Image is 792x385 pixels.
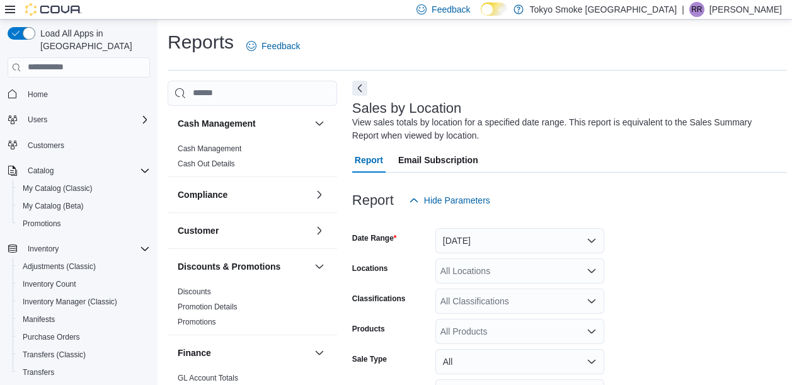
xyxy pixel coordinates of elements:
span: RR [691,2,702,17]
button: Adjustments (Classic) [13,258,155,275]
button: Open list of options [587,326,597,336]
span: Feedback [261,40,300,52]
span: My Catalog (Classic) [23,183,93,193]
a: Promotion Details [178,302,238,311]
a: My Catalog (Beta) [18,198,89,214]
span: Manifests [23,314,55,325]
h3: Customer [178,224,219,237]
button: All [435,349,604,374]
span: Customers [28,141,64,151]
a: Home [23,87,53,102]
span: Catalog [23,163,150,178]
a: GL Account Totals [178,374,238,382]
a: Adjustments (Classic) [18,259,101,274]
h3: Compliance [178,188,227,201]
a: Cash Out Details [178,159,235,168]
button: Open list of options [587,296,597,306]
a: Inventory Count [18,277,81,292]
span: Users [28,115,47,125]
h3: Finance [178,347,211,359]
a: Inventory Manager (Classic) [18,294,122,309]
span: Manifests [18,312,150,327]
label: Products [352,324,385,334]
div: View sales totals by location for a specified date range. This report is equivalent to the Sales ... [352,116,781,142]
button: My Catalog (Beta) [13,197,155,215]
span: Users [23,112,150,127]
span: Inventory Count [23,279,76,289]
button: Discounts & Promotions [178,260,309,273]
button: My Catalog (Classic) [13,180,155,197]
span: Inventory Count [18,277,150,292]
span: Inventory [23,241,150,256]
span: GL Account Totals [178,373,238,383]
span: Promotions [23,219,61,229]
p: Tokyo Smoke [GEOGRAPHIC_DATA] [530,2,677,17]
span: Load All Apps in [GEOGRAPHIC_DATA] [35,27,150,52]
button: Catalog [23,163,59,178]
img: Cova [25,3,82,16]
button: Transfers (Classic) [13,346,155,364]
span: Feedback [432,3,470,16]
button: Inventory [3,240,155,258]
a: Transfers [18,365,59,380]
div: Cash Management [168,141,337,176]
label: Locations [352,263,388,273]
span: Purchase Orders [23,332,80,342]
button: Customer [312,223,327,238]
a: Customers [23,138,69,153]
h3: Sales by Location [352,101,462,116]
button: Inventory Count [13,275,155,293]
span: My Catalog (Beta) [18,198,150,214]
h3: Discounts & Promotions [178,260,280,273]
span: Transfers [18,365,150,380]
button: Catalog [3,162,155,180]
span: Cash Management [178,144,241,154]
button: Finance [178,347,309,359]
button: Discounts & Promotions [312,259,327,274]
span: Purchase Orders [18,330,150,345]
button: Home [3,85,155,103]
button: Next [352,81,367,96]
label: Classifications [352,294,406,304]
span: Home [28,89,48,100]
div: Ryan Ridsdale [689,2,704,17]
span: Inventory Manager (Classic) [23,297,117,307]
button: Hide Parameters [404,188,495,213]
span: Adjustments (Classic) [23,261,96,272]
span: Customers [23,137,150,153]
a: Promotions [18,216,66,231]
span: Promotions [178,317,216,327]
button: Users [23,112,52,127]
span: Cash Out Details [178,159,235,169]
span: Transfers (Classic) [23,350,86,360]
button: Open list of options [587,266,597,276]
h1: Reports [168,30,234,55]
button: Users [3,111,155,129]
span: Email Subscription [398,147,478,173]
button: [DATE] [435,228,604,253]
button: Purchase Orders [13,328,155,346]
span: Promotions [18,216,150,231]
button: Customer [178,224,309,237]
p: | [682,2,684,17]
button: Inventory [23,241,64,256]
div: Discounts & Promotions [168,284,337,335]
span: Transfers [23,367,54,377]
input: Dark Mode [481,3,507,16]
a: Discounts [178,287,211,296]
a: Feedback [241,33,305,59]
span: Inventory Manager (Classic) [18,294,150,309]
label: Sale Type [352,354,387,364]
span: Report [355,147,383,173]
button: Finance [312,345,327,360]
span: Adjustments (Classic) [18,259,150,274]
p: [PERSON_NAME] [709,2,782,17]
span: Promotion Details [178,302,238,312]
a: Purchase Orders [18,330,85,345]
h3: Cash Management [178,117,256,130]
button: Inventory Manager (Classic) [13,293,155,311]
button: Promotions [13,215,155,233]
span: Hide Parameters [424,194,490,207]
span: Catalog [28,166,54,176]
